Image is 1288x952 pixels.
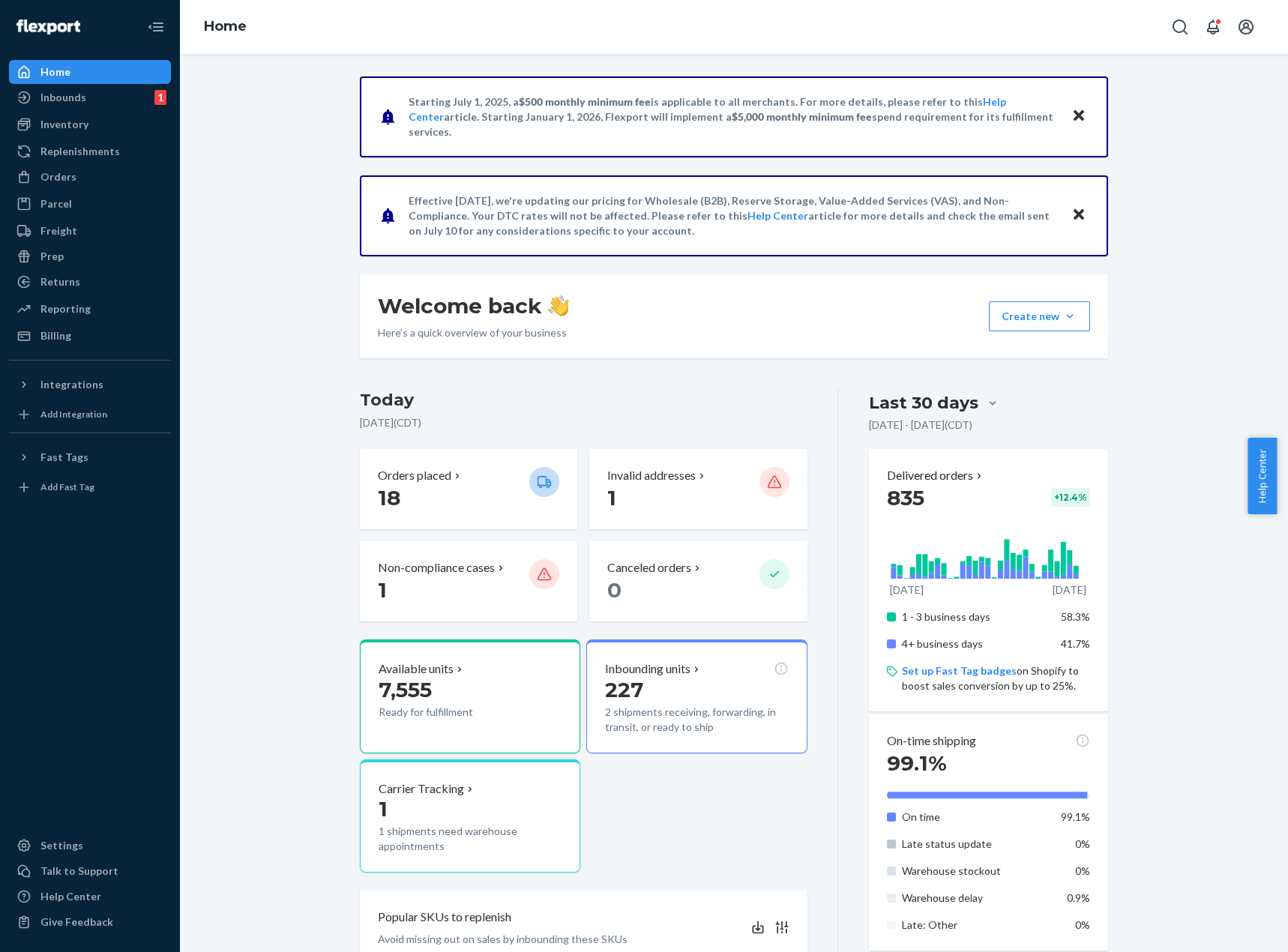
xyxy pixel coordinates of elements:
[902,837,1050,852] p: Late status update
[9,60,171,84] a: Home
[379,705,517,720] p: Ready for fulfillment
[40,144,120,159] div: Replenishments
[40,223,77,238] div: Freight
[9,165,171,189] a: Orders
[379,824,562,854] p: 1 shipments need warehouse appointments
[9,324,171,348] a: Billing
[902,810,1050,825] p: On time
[1198,12,1228,42] button: Open notifications
[360,759,580,873] button: Carrier Tracking11 shipments need warehouse appointments
[607,485,616,510] span: 1
[887,750,947,776] span: 99.1%
[1231,12,1261,42] button: Open account menu
[902,864,1050,879] p: Warehouse stockout
[747,209,808,222] a: Help Center
[40,196,72,211] div: Parcel
[9,244,171,268] a: Prep
[40,408,107,421] div: Add Integration
[378,325,569,340] p: Here’s a quick overview of your business
[1061,610,1090,623] span: 58.3%
[360,639,580,753] button: Available units7,555Ready for fulfillment
[379,660,454,678] p: Available units
[890,582,924,597] p: [DATE]
[1075,837,1090,850] span: 0%
[605,677,643,702] span: 227
[16,19,80,34] img: Flexport logo
[869,391,978,415] div: Last 30 days
[360,388,807,412] h3: Today
[9,373,171,397] button: Integrations
[902,636,1050,651] p: 4+ business days
[9,112,171,136] a: Inventory
[379,796,388,822] span: 1
[40,90,86,105] div: Inbounds
[1067,891,1090,904] span: 0.9%
[605,660,690,678] p: Inbounding units
[40,64,70,79] div: Home
[40,249,64,264] div: Prep
[40,301,91,316] div: Reporting
[1053,582,1086,597] p: [DATE]
[9,219,171,243] a: Freight
[1075,918,1090,931] span: 0%
[40,450,88,465] div: Fast Tags
[378,932,628,947] p: Avoid missing out on sales by inbounding these SKUs
[1165,12,1195,42] button: Open Search Box
[9,885,171,909] a: Help Center
[9,270,171,294] a: Returns
[589,449,807,529] button: Invalid addresses 1
[192,5,259,49] ol: breadcrumbs
[589,541,807,621] button: Canceled orders 0
[409,94,1057,139] p: Starting July 1, 2025, a is applicable to all merchants. For more details, please refer to this a...
[378,909,511,926] p: Popular SKUs to replenish
[607,577,622,603] span: 0
[40,864,118,879] div: Talk to Support
[40,169,76,184] div: Orders
[360,449,577,529] button: Orders placed 18
[9,403,171,427] a: Add Integration
[409,193,1057,238] p: Effective [DATE], we're updating our pricing for Wholesale (B2B), Reserve Storage, Value-Added Se...
[1248,438,1277,514] button: Help Center
[378,467,451,484] p: Orders placed
[9,475,171,499] a: Add Fast Tag
[378,577,387,603] span: 1
[360,541,577,621] button: Non-compliance cases 1
[154,90,166,105] div: 1
[887,732,976,750] p: On-time shipping
[40,480,94,493] div: Add Fast Tag
[40,117,88,132] div: Inventory
[1069,106,1089,127] button: Close
[605,705,788,735] p: 2 shipments receiving, forwarding, in transit, or ready to ship
[586,639,807,753] button: Inbounding units2272 shipments receiving, forwarding, in transit, or ready to ship
[9,445,171,469] button: Fast Tags
[9,834,171,858] a: Settings
[989,301,1090,331] button: Create new
[887,485,924,510] span: 835
[379,780,464,798] p: Carrier Tracking
[378,292,569,319] h1: Welcome back
[141,12,171,42] button: Close Navigation
[519,95,651,108] span: $500 monthly minimum fee
[548,295,569,316] img: hand-wave emoji
[902,891,1050,906] p: Warehouse delay
[40,915,113,930] div: Give Feedback
[40,889,101,904] div: Help Center
[379,677,432,702] span: 7,555
[902,609,1050,624] p: 1 - 3 business days
[40,274,80,289] div: Returns
[1051,488,1090,507] div: + 12.4 %
[607,559,691,576] p: Canceled orders
[40,838,83,853] div: Settings
[902,918,1050,933] p: Late: Other
[869,418,972,433] p: [DATE] - [DATE] ( CDT )
[1061,810,1090,823] span: 99.1%
[887,467,985,484] button: Delivered orders
[1069,205,1089,226] button: Close
[9,85,171,109] a: Inbounds1
[607,467,696,484] p: Invalid addresses
[9,139,171,163] a: Replenishments
[40,328,71,343] div: Billing
[1061,637,1090,650] span: 41.7%
[902,663,1090,693] p: on Shopify to boost sales conversion by up to 25%.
